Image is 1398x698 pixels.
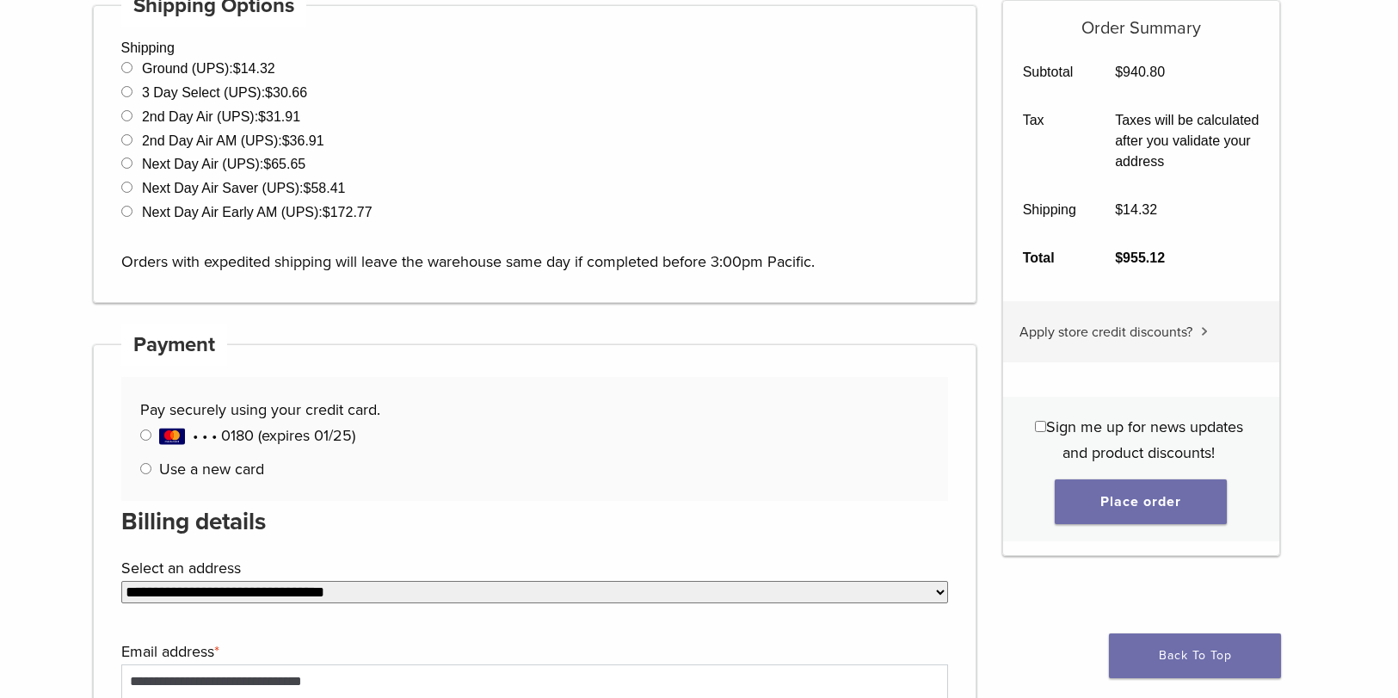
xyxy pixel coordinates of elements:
label: Email address [121,639,945,664]
span: Apply store credit discounts? [1019,324,1192,341]
th: Subtotal [1003,48,1096,96]
span: $ [304,181,311,195]
p: Pay securely using your credit card. [140,397,928,423]
label: Ground (UPS): [142,61,275,76]
label: Next Day Air Saver (UPS): [142,181,346,195]
span: $ [1115,65,1123,79]
img: MasterCard [159,428,185,445]
img: caret.svg [1201,327,1208,336]
bdi: 172.77 [323,205,373,219]
bdi: 36.91 [282,133,324,148]
bdi: 58.41 [304,181,346,195]
div: Shipping [93,5,977,303]
span: $ [323,205,330,219]
span: $ [263,157,271,171]
label: Next Day Air Early AM (UPS): [142,205,373,219]
bdi: 30.66 [265,85,307,100]
span: $ [1115,202,1123,217]
th: Shipping [1003,186,1096,234]
td: Taxes will be calculated after you validate your address [1096,96,1279,186]
bdi: 940.80 [1115,65,1165,79]
span: $ [233,61,241,76]
p: Orders with expedited shipping will leave the warehouse same day if completed before 3:00pm Pacific. [121,223,949,275]
th: Total [1003,234,1096,282]
span: $ [282,133,290,148]
label: Next Day Air (UPS): [142,157,305,171]
label: Select an address [121,555,945,581]
input: Sign me up for news updates and product discounts! [1035,421,1046,432]
th: Tax [1003,96,1096,186]
label: Use a new card [159,460,264,479]
h3: Billing details [121,501,949,542]
a: Back To Top [1109,633,1281,678]
button: Place order [1055,479,1227,524]
h4: Payment [121,324,228,366]
label: 2nd Day Air (UPS): [142,109,300,124]
span: $ [258,109,266,124]
bdi: 14.32 [1115,202,1157,217]
bdi: 31.91 [258,109,300,124]
span: • • • 0180 (expires 01/25) [159,426,355,445]
span: $ [265,85,273,100]
bdi: 955.12 [1115,250,1165,265]
h5: Order Summary [1003,1,1279,39]
bdi: 65.65 [263,157,305,171]
label: 2nd Day Air AM (UPS): [142,133,324,148]
bdi: 14.32 [233,61,275,76]
span: Sign me up for news updates and product discounts! [1046,417,1243,462]
label: 3 Day Select (UPS): [142,85,307,100]
span: $ [1115,250,1123,265]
